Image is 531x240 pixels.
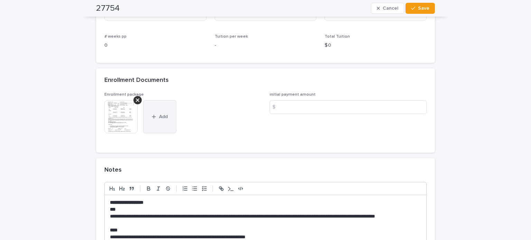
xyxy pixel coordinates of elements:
span: Add [159,114,168,119]
span: Total Tuition [325,35,350,39]
div: $ [270,100,283,114]
button: Add [143,100,176,133]
h2: Notes [104,166,122,174]
span: initial payment amount [270,93,316,97]
h2: 27754 [96,3,120,13]
span: Save [418,6,429,11]
span: # weeks pp [104,35,127,39]
p: - [215,42,317,49]
h2: Enrollment Documents [104,77,169,84]
button: Cancel [371,3,404,14]
p: $ 0 [325,42,427,49]
button: Save [406,3,435,14]
span: Enrollment package [104,93,144,97]
span: Cancel [383,6,398,11]
span: Tuition per week [215,35,248,39]
p: 0 [104,42,206,49]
